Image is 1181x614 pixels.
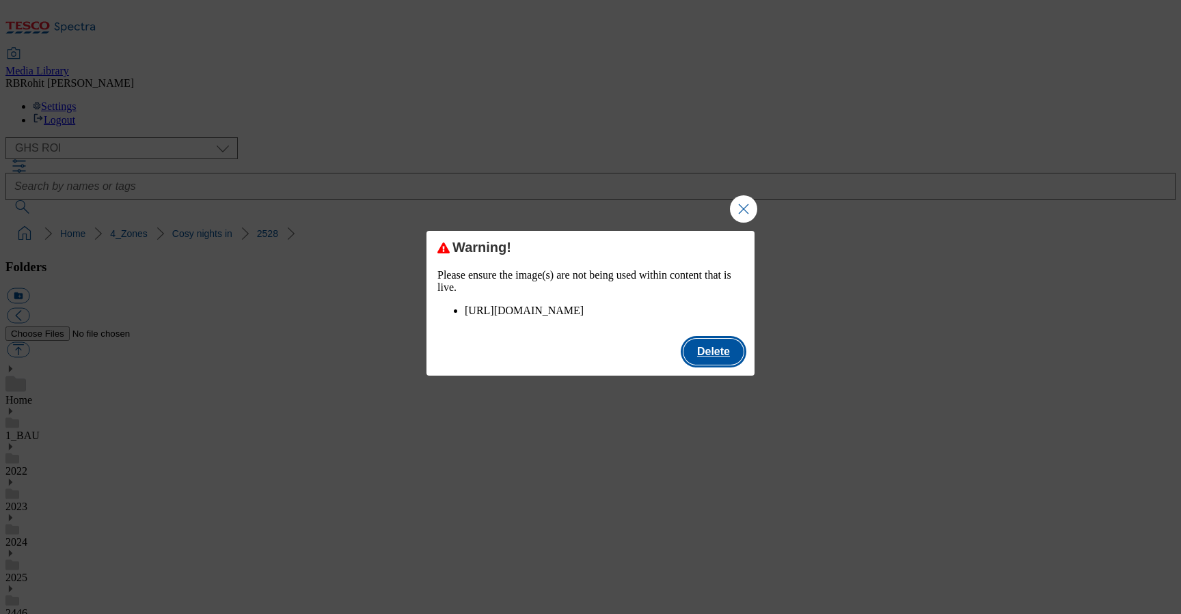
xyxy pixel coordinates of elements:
div: Warning! [437,239,744,255]
p: Please ensure the image(s) are not being used within content that is live. [437,269,744,294]
div: Modal [426,231,755,376]
button: Close Modal [730,195,757,223]
button: Delete [683,339,744,365]
li: [URL][DOMAIN_NAME] [465,305,744,317]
